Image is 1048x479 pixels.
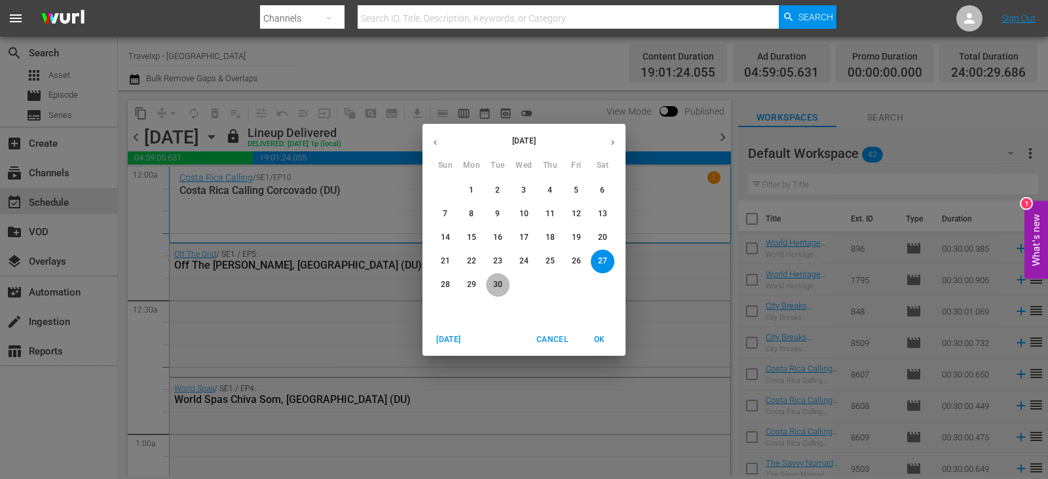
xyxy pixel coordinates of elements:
[486,159,510,172] span: Tue
[565,250,588,273] button: 26
[495,185,500,196] p: 2
[469,208,474,220] p: 8
[565,226,588,250] button: 19
[512,179,536,202] button: 3
[493,256,502,267] p: 23
[536,333,568,347] span: Cancel
[512,202,536,226] button: 10
[512,250,536,273] button: 24
[441,279,450,290] p: 28
[467,256,476,267] p: 22
[538,226,562,250] button: 18
[448,135,600,147] p: [DATE]
[591,250,614,273] button: 27
[512,226,536,250] button: 17
[548,185,552,196] p: 4
[443,208,447,220] p: 7
[434,273,457,297] button: 28
[460,250,483,273] button: 22
[31,3,94,34] img: ans4CAIJ8jUAAAAAAAAAAAAAAAAAAAAAAAAgQb4GAAAAAAAAAAAAAAAAAAAAAAAAJMjXAAAAAAAAAAAAAAAAAAAAAAAAgAT5G...
[546,208,555,220] p: 11
[495,208,500,220] p: 9
[584,333,615,347] span: OK
[572,208,581,220] p: 12
[600,185,605,196] p: 6
[598,208,607,220] p: 13
[441,232,450,243] p: 14
[521,185,526,196] p: 3
[434,250,457,273] button: 21
[460,159,483,172] span: Mon
[433,333,464,347] span: [DATE]
[598,232,607,243] p: 20
[519,256,529,267] p: 24
[546,232,555,243] p: 18
[565,159,588,172] span: Fri
[591,179,614,202] button: 6
[565,179,588,202] button: 5
[598,256,607,267] p: 27
[1001,13,1036,24] a: Sign Out
[460,226,483,250] button: 15
[434,159,457,172] span: Sun
[469,185,474,196] p: 1
[531,329,573,351] button: Cancel
[486,202,510,226] button: 9
[434,202,457,226] button: 7
[486,250,510,273] button: 23
[572,256,581,267] p: 26
[434,226,457,250] button: 14
[574,185,578,196] p: 5
[512,159,536,172] span: Wed
[8,10,24,26] span: menu
[519,208,529,220] p: 10
[460,202,483,226] button: 8
[1021,198,1032,208] div: 1
[460,179,483,202] button: 1
[798,5,833,29] span: Search
[565,202,588,226] button: 12
[467,279,476,290] p: 29
[591,202,614,226] button: 13
[486,226,510,250] button: 16
[460,273,483,297] button: 29
[1024,201,1048,278] button: Open Feedback Widget
[467,232,476,243] p: 15
[493,232,502,243] p: 16
[538,179,562,202] button: 4
[538,202,562,226] button: 11
[591,226,614,250] button: 20
[578,329,620,351] button: OK
[538,159,562,172] span: Thu
[591,159,614,172] span: Sat
[572,232,581,243] p: 19
[428,329,470,351] button: [DATE]
[538,250,562,273] button: 25
[493,279,502,290] p: 30
[546,256,555,267] p: 25
[441,256,450,267] p: 21
[519,232,529,243] p: 17
[486,273,510,297] button: 30
[486,179,510,202] button: 2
